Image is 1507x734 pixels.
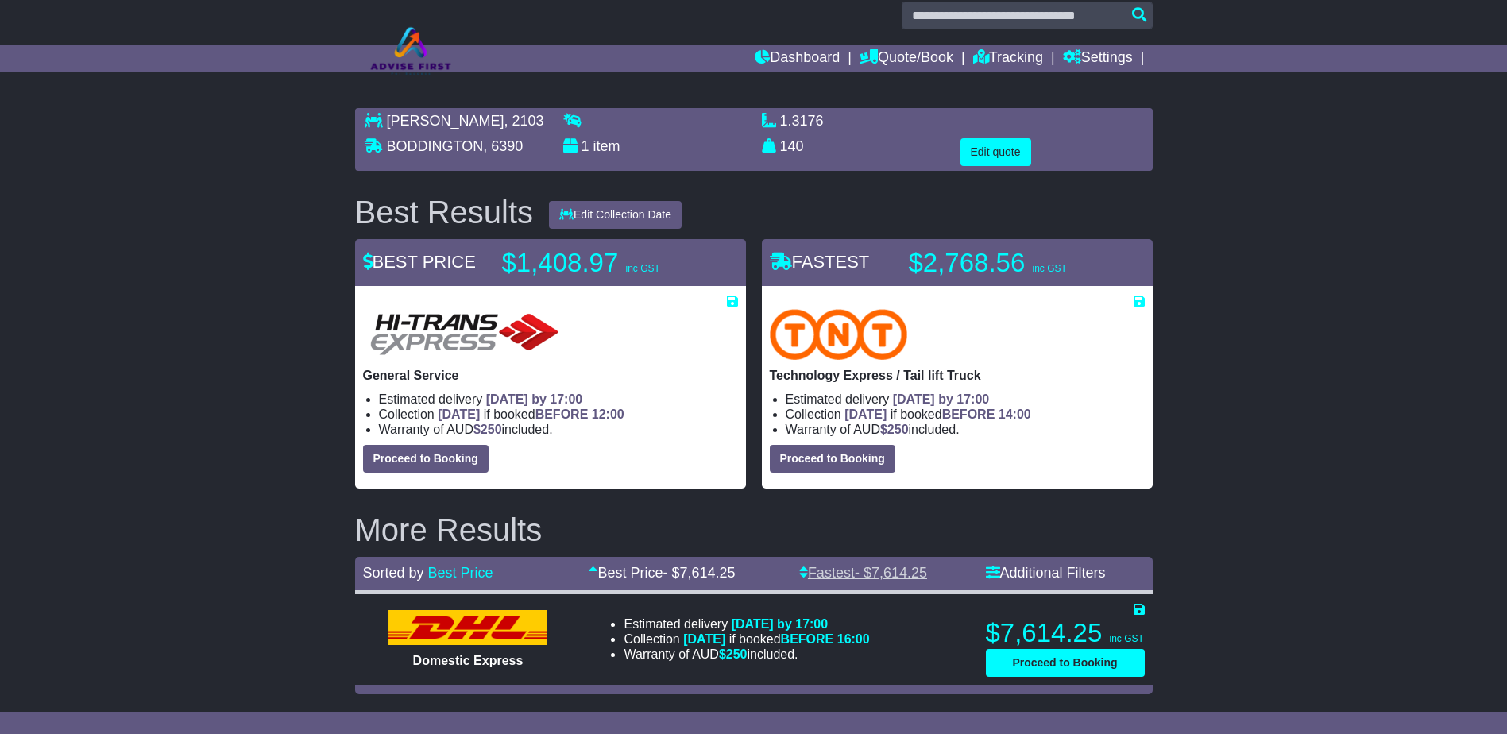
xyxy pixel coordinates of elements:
[624,616,869,632] li: Estimated delivery
[438,408,624,421] span: if booked
[535,408,589,421] span: BEFORE
[844,408,887,421] span: [DATE]
[780,113,824,129] span: 1.3176
[363,252,476,272] span: BEST PRICE
[355,512,1153,547] h2: More Results
[379,422,738,437] li: Warranty of AUD included.
[363,445,489,473] button: Proceed to Booking
[625,263,659,274] span: inc GST
[379,407,738,422] li: Collection
[413,654,524,667] span: Domestic Express
[504,113,544,129] span: , 2103
[786,422,1145,437] li: Warranty of AUD included.
[726,647,748,661] span: 250
[837,632,870,646] span: 16:00
[683,632,869,646] span: if booked
[786,392,1145,407] li: Estimated delivery
[781,632,834,646] span: BEFORE
[680,565,736,581] span: 7,614.25
[593,138,620,154] span: item
[986,617,1145,649] p: $7,614.25
[363,565,424,581] span: Sorted by
[860,45,953,72] a: Quote/Book
[844,408,1030,421] span: if booked
[880,423,909,436] span: $
[379,392,738,407] li: Estimated delivery
[549,201,682,229] button: Edit Collection Date
[755,45,840,72] a: Dashboard
[770,309,908,360] img: TNT Domestic: Technology Express / Tail lift Truck
[1032,263,1066,274] span: inc GST
[387,113,504,129] span: [PERSON_NAME]
[770,445,895,473] button: Proceed to Booking
[624,632,869,647] li: Collection
[780,138,804,154] span: 140
[582,138,589,154] span: 1
[960,138,1031,166] button: Edit quote
[486,392,583,406] span: [DATE] by 17:00
[483,138,523,154] span: , 6390
[589,565,735,581] a: Best Price- $7,614.25
[347,195,542,230] div: Best Results
[683,632,725,646] span: [DATE]
[624,647,869,662] li: Warranty of AUD included.
[1109,633,1143,644] span: inc GST
[592,408,624,421] span: 12:00
[855,565,927,581] span: - $
[871,565,927,581] span: 7,614.25
[986,649,1145,677] button: Proceed to Booking
[502,247,701,279] p: $1,408.97
[986,565,1106,581] a: Additional Filters
[363,309,566,360] img: HiTrans: General Service
[942,408,995,421] span: BEFORE
[909,247,1107,279] p: $2,768.56
[1063,45,1133,72] a: Settings
[473,423,502,436] span: $
[973,45,1043,72] a: Tracking
[481,423,502,436] span: 250
[770,368,1145,383] p: Technology Express / Tail lift Truck
[887,423,909,436] span: 250
[770,252,870,272] span: FASTEST
[428,565,493,581] a: Best Price
[438,408,480,421] span: [DATE]
[732,617,829,631] span: [DATE] by 17:00
[893,392,990,406] span: [DATE] by 17:00
[388,610,547,645] img: DHL: Domestic Express
[799,565,927,581] a: Fastest- $7,614.25
[786,407,1145,422] li: Collection
[719,647,748,661] span: $
[999,408,1031,421] span: 14:00
[387,138,484,154] span: BODDINGTON
[363,368,738,383] p: General Service
[663,565,736,581] span: - $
